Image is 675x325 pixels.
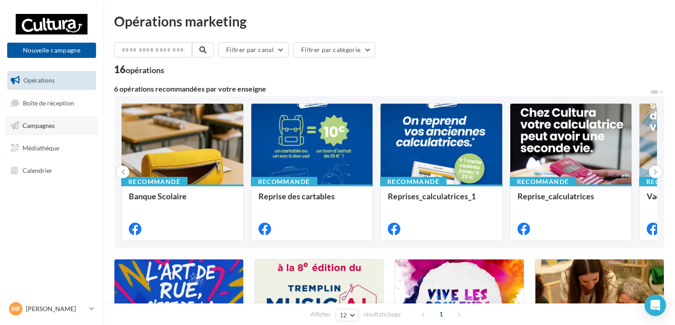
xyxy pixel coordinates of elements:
[510,177,576,187] div: Recommandé
[364,310,401,319] span: résultats/page
[644,294,666,316] div: Open Intercom Messenger
[259,191,335,201] span: Reprise des cartables
[5,93,98,113] a: Boîte de réception
[129,191,187,201] span: Banque Scolaire
[114,65,164,75] div: 16
[23,76,55,84] span: Opérations
[126,66,164,74] div: opérations
[5,161,98,180] a: Calendrier
[219,42,289,57] button: Filtrer par canal
[26,304,86,313] p: [PERSON_NAME]
[340,312,347,319] span: 12
[5,116,98,135] a: Campagnes
[380,177,447,187] div: Recommandé
[22,122,55,129] span: Campagnes
[114,14,664,28] div: Opérations marketing
[311,310,331,319] span: Afficher
[294,42,375,57] button: Filtrer par catégorie
[121,177,188,187] div: Recommandé
[11,304,21,313] span: MF
[517,191,594,201] span: Reprise_calculatrices
[22,144,59,152] span: Médiathèque
[22,166,53,174] span: Calendrier
[7,300,96,317] a: MF [PERSON_NAME]
[251,177,317,187] div: Recommandé
[336,309,359,321] button: 12
[5,71,98,90] a: Opérations
[7,43,96,58] button: Nouvelle campagne
[388,191,476,201] span: Reprises_calculatrices_1
[5,139,98,158] a: Médiathèque
[434,307,448,321] span: 1
[23,99,74,106] span: Boîte de réception
[114,85,650,92] div: 6 opérations recommandées par votre enseigne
